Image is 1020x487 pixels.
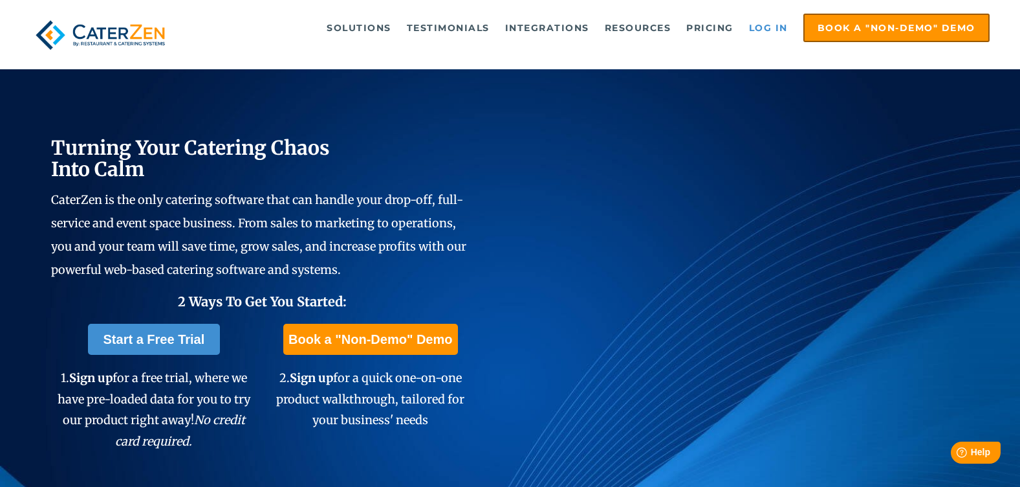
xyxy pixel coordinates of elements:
a: Book a "Non-Demo" Demo [283,324,457,355]
span: 2. for a quick one-on-one product walkthrough, tailored for your business' needs [276,370,464,427]
a: Resources [598,15,678,41]
img: caterzen [30,14,169,56]
a: Log in [743,15,794,41]
span: CaterZen is the only catering software that can handle your drop-off, full-service and event spac... [51,192,466,277]
span: Sign up [290,370,333,385]
a: Book a "Non-Demo" Demo [803,14,990,42]
span: 2 Ways To Get You Started: [178,293,347,310]
span: 1. for a free trial, where we have pre-loaded data for you to try our product right away! [58,370,250,448]
span: Sign up [69,370,113,385]
a: Start a Free Trial [88,324,221,355]
a: Solutions [320,15,398,41]
a: Testimonials [400,15,496,41]
span: Turning Your Catering Chaos Into Calm [51,135,330,181]
a: Pricing [680,15,740,41]
em: No credit card required. [115,413,245,448]
a: Integrations [499,15,596,41]
div: Navigation Menu [195,14,990,42]
iframe: Help widget launcher [905,436,1006,473]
